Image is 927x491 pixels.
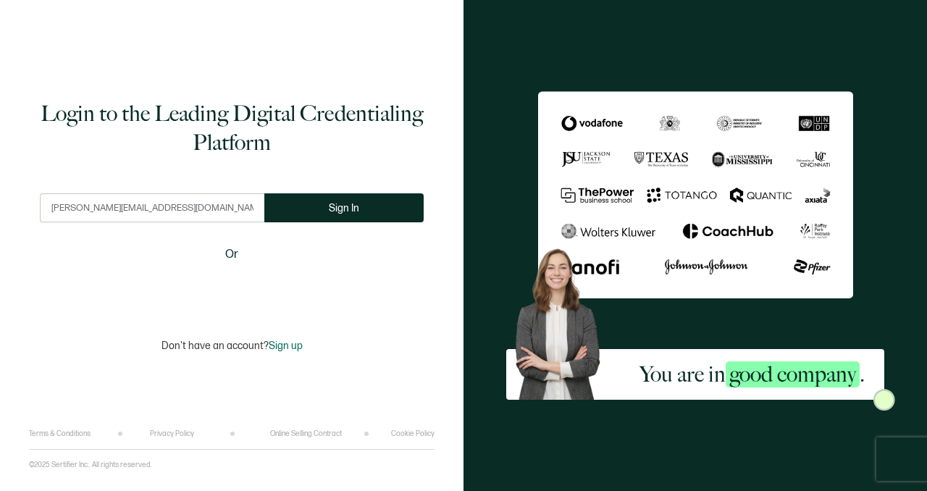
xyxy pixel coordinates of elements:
[150,429,194,438] a: Privacy Policy
[225,246,238,264] span: Or
[269,340,303,352] span: Sign up
[506,241,620,400] img: Sertifier Login - You are in <span class="strong-h">good company</span>. Hero
[40,193,264,222] input: Enter your work email address
[141,273,322,305] iframe: Sign in with Google Button
[40,99,424,157] h1: Login to the Leading Digital Credentialing Platform
[264,193,424,222] button: Sign In
[391,429,435,438] a: Cookie Policy
[873,389,895,411] img: Sertifier Login
[329,203,359,214] span: Sign In
[162,340,303,352] p: Don't have an account?
[639,360,865,389] h2: You are in .
[29,429,91,438] a: Terms & Conditions
[270,429,342,438] a: Online Selling Contract
[726,361,860,387] span: good company
[29,461,152,469] p: ©2025 Sertifier Inc.. All rights reserved.
[538,91,853,299] img: Sertifier Login - You are in <span class="strong-h">good company</span>.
